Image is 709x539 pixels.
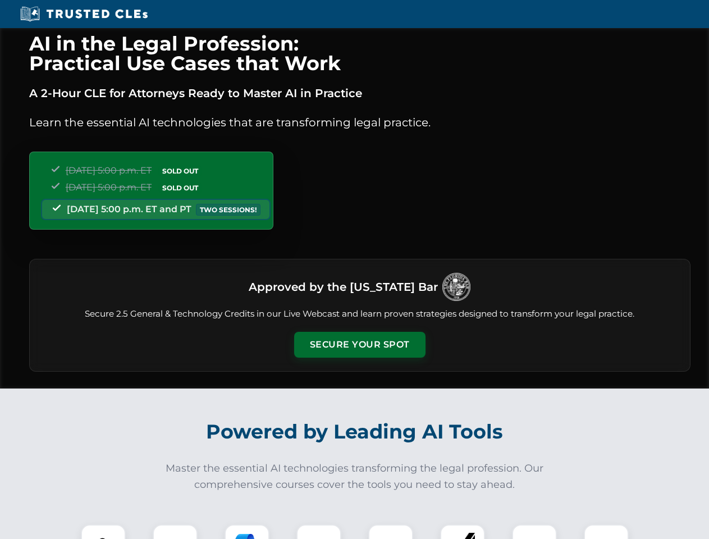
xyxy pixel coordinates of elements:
p: Master the essential AI technologies transforming the legal profession. Our comprehensive courses... [158,460,551,493]
span: SOLD OUT [158,182,202,194]
p: A 2-Hour CLE for Attorneys Ready to Master AI in Practice [29,84,690,102]
span: [DATE] 5:00 p.m. ET [66,182,152,193]
p: Secure 2.5 General & Technology Credits in our Live Webcast and learn proven strategies designed ... [43,308,676,321]
h2: Powered by Leading AI Tools [44,412,666,451]
span: [DATE] 5:00 p.m. ET [66,165,152,176]
h1: AI in the Legal Profession: Practical Use Cases that Work [29,34,690,73]
img: Logo [442,273,470,301]
img: Trusted CLEs [17,6,151,22]
p: Learn the essential AI technologies that are transforming legal practice. [29,113,690,131]
span: SOLD OUT [158,165,202,177]
button: Secure Your Spot [294,332,426,358]
h3: Approved by the [US_STATE] Bar [249,277,438,297]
